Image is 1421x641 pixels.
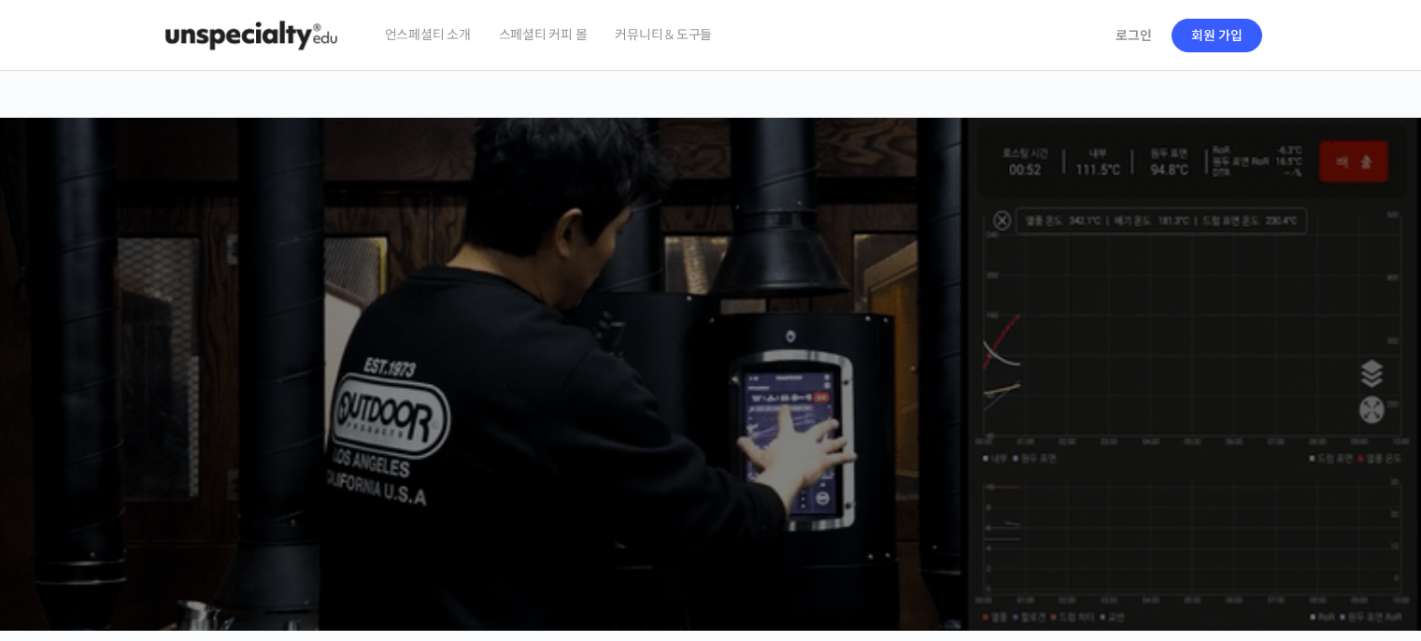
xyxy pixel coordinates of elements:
[1104,14,1163,57] a: 로그인
[19,389,1403,415] p: 시간과 장소에 구애받지 않고, 검증된 커리큘럼으로
[1172,19,1262,52] a: 회원 가입
[19,286,1403,380] p: [PERSON_NAME]을 다하는 당신을 위해, 최고와 함께 만든 커피 클래스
